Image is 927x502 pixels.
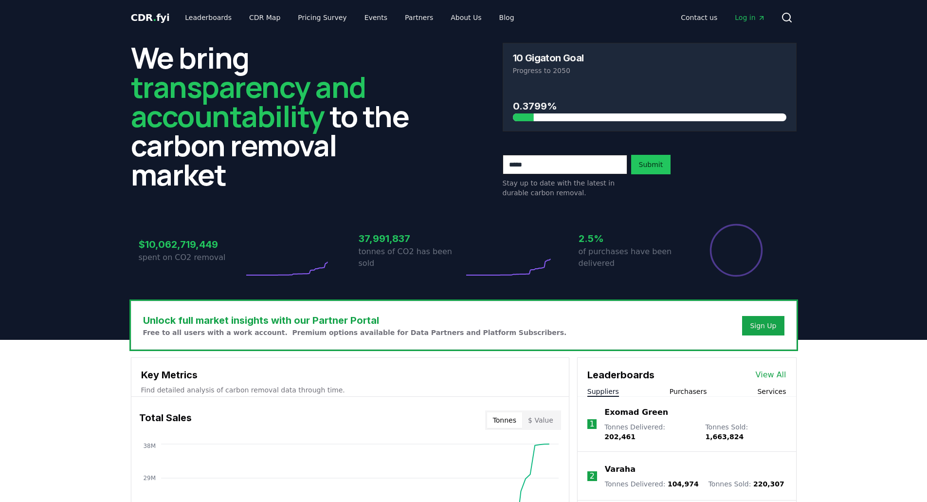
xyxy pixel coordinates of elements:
a: Log in [727,9,773,26]
h3: Unlock full market insights with our Partner Portal [143,313,567,328]
a: Exomad Green [604,407,668,418]
button: Tonnes [487,412,522,428]
a: CDR Map [241,9,288,26]
a: Partners [397,9,441,26]
p: Progress to 2050 [513,66,786,75]
span: . [153,12,156,23]
a: Leaderboards [177,9,239,26]
h3: Total Sales [139,410,192,430]
a: View All [756,369,786,381]
button: Sign Up [742,316,784,335]
a: About Us [443,9,489,26]
h3: 0.3799% [513,99,786,113]
p: Tonnes Sold : [709,479,784,489]
h3: 10 Gigaton Goal [513,53,584,63]
span: 1,663,824 [705,433,744,441]
a: CDR.fyi [131,11,170,24]
h3: Key Metrics [141,368,559,382]
span: CDR fyi [131,12,170,23]
div: Percentage of sales delivered [709,223,763,278]
button: Submit [631,155,671,174]
h3: 2.5% [579,231,684,246]
p: 2 [590,470,595,482]
p: of purchases have been delivered [579,246,684,269]
a: Events [357,9,395,26]
h3: $10,062,719,449 [139,237,244,252]
nav: Main [177,9,522,26]
p: Free to all users with a work account. Premium options available for Data Partners and Platform S... [143,328,567,337]
span: 220,307 [753,480,784,488]
tspan: 29M [143,475,156,482]
h3: Leaderboards [587,368,654,382]
a: Contact us [673,9,725,26]
button: Suppliers [587,387,619,396]
h2: We bring to the carbon removal market [131,43,425,189]
p: 1 [589,418,594,430]
button: Purchasers [670,387,707,396]
h3: 37,991,837 [359,231,464,246]
p: Tonnes Delivered : [605,479,699,489]
p: spent on CO2 removal [139,252,244,263]
span: 104,974 [668,480,699,488]
p: Tonnes Delivered : [604,422,695,442]
span: transparency and accountability [131,67,366,136]
span: Log in [735,13,765,22]
nav: Main [673,9,773,26]
a: Varaha [605,464,636,475]
button: Services [757,387,786,396]
a: Blog [491,9,522,26]
a: Pricing Survey [290,9,354,26]
span: 202,461 [604,433,636,441]
a: Sign Up [750,321,776,331]
button: $ Value [522,412,559,428]
p: tonnes of CO2 has been sold [359,246,464,269]
p: Stay up to date with the latest in durable carbon removal. [503,178,627,198]
tspan: 38M [143,443,156,449]
p: Tonnes Sold : [705,422,786,442]
p: Find detailed analysis of carbon removal data through time. [141,385,559,395]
